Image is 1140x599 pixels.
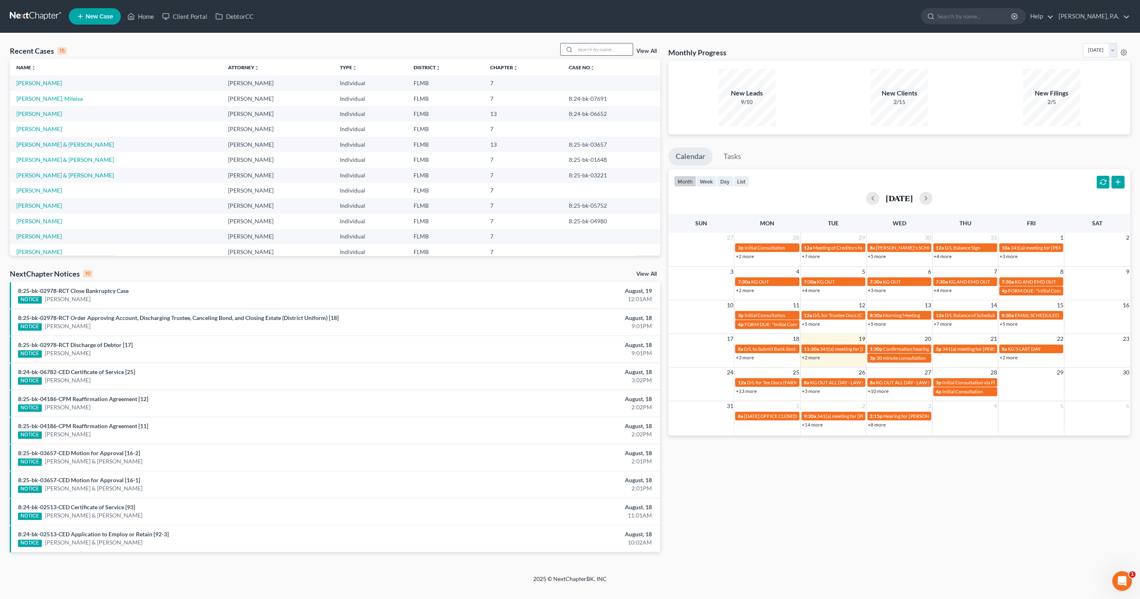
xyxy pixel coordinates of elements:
span: 11 [792,300,800,310]
span: 7:30a [870,279,882,285]
a: +3 more [1000,253,1018,259]
span: 26 [858,368,866,377]
i: unfold_more [31,66,36,70]
span: 3p [737,245,743,251]
span: 4p [936,388,941,395]
a: 8:25-bk-02978-RCT Order Approving Account, Discharging Trustee, Canceling Bond, and Closing Estat... [18,314,339,321]
span: 7:30a [804,279,816,285]
span: 1 [1059,233,1064,243]
td: [PERSON_NAME] [221,198,333,213]
a: Typeunfold_more [340,64,357,70]
i: unfold_more [513,66,518,70]
td: 7 [484,229,562,244]
span: Confirmation hearing for [PERSON_NAME] [883,346,976,352]
a: [PERSON_NAME] [16,233,62,240]
td: Individual [333,152,407,167]
a: +2 more [802,354,820,361]
a: Client Portal [158,9,211,24]
div: NOTICE [18,323,42,331]
td: 8:25-bk-03221 [562,168,660,183]
span: D/L Balance of Schedules ([PERSON_NAME] & [PERSON_NAME]) [945,312,1084,318]
a: [PERSON_NAME], Mileisa [16,95,83,102]
div: 12:01AM [446,295,652,303]
div: August, 18 [446,422,652,430]
span: 341(a) meeting for [PERSON_NAME] [817,413,896,419]
button: list [733,176,749,187]
button: month [674,176,696,187]
span: 18 [792,334,800,344]
a: +5 more [868,321,886,327]
span: 25 [792,368,800,377]
div: August, 18 [446,341,652,349]
span: Thu [959,220,971,227]
span: Initial Consultation [744,312,785,318]
span: 4p [1002,288,1007,294]
div: 9:01PM [446,322,652,330]
span: D/L Balance Sign [945,245,980,251]
td: FLMB [407,152,484,167]
span: D/L to Submit Bank Stmt and P&L's to Tee [744,346,829,352]
td: 7 [484,91,562,106]
a: +2 more [1000,354,1018,361]
span: 6 [1125,401,1130,411]
td: FLMB [407,229,484,244]
a: +14 more [802,422,823,428]
iframe: Intercom live chat [1112,571,1132,591]
a: 8:25-bk-03657-CED Motion for Approval [16-1] [18,476,140,483]
a: [PERSON_NAME] & [PERSON_NAME] [16,156,114,163]
button: week [696,176,717,187]
a: Attorneyunfold_more [228,64,259,70]
a: Tasks [716,147,749,166]
a: Calendar [668,147,712,166]
a: Nameunfold_more [16,64,36,70]
a: +5 more [868,253,886,259]
span: 14 [990,300,998,310]
div: 10:02AM [446,538,652,547]
a: 8:24-bk-06782-CED Certificate of Service [25] [18,368,135,375]
a: 8:24-bk-02513-CED Certificate of Service [93] [18,504,135,511]
td: 8:25-bk-01648 [562,152,660,167]
span: 10a [1002,245,1010,251]
span: KG OUT [883,279,901,285]
span: 1 [1129,571,1135,578]
a: [PERSON_NAME] [45,376,90,384]
td: FLMB [407,183,484,198]
span: KG AND EMD OUT [1015,279,1056,285]
input: Search by name... [575,43,633,55]
a: [PERSON_NAME] [45,349,90,357]
a: Help [1026,9,1054,24]
a: [PERSON_NAME] [16,218,62,225]
span: 10 [726,300,734,310]
span: 31 [726,401,734,411]
td: [PERSON_NAME] [221,75,333,91]
a: [PERSON_NAME] [16,79,62,86]
a: Case Nounfold_more [569,64,595,70]
a: [PERSON_NAME] [16,248,62,255]
span: New Case [86,14,113,20]
span: 6 [927,267,932,277]
span: 22 [1056,334,1064,344]
span: 28 [990,368,998,377]
span: Hearing for [PERSON_NAME] & [PERSON_NAME] [883,413,991,419]
i: unfold_more [590,66,595,70]
span: 20 [924,334,932,344]
span: 8a [870,245,875,251]
span: 8a [737,346,743,352]
td: 8:25-bk-04980 [562,213,660,229]
td: FLMB [407,137,484,152]
div: 2:01PM [446,484,652,492]
td: Individual [333,244,407,259]
span: 2p [936,346,941,352]
span: 30 [924,233,932,243]
span: 19 [858,334,866,344]
td: [PERSON_NAME] [221,137,333,152]
div: NOTICE [18,404,42,412]
span: 9:30a [804,413,816,419]
span: 3 [729,267,734,277]
a: +2 more [735,287,753,293]
span: 1:30p [870,346,882,352]
span: 30 minute consultation [876,355,926,361]
span: Tue [828,220,839,227]
i: unfold_more [436,66,441,70]
div: August, 18 [446,449,652,457]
